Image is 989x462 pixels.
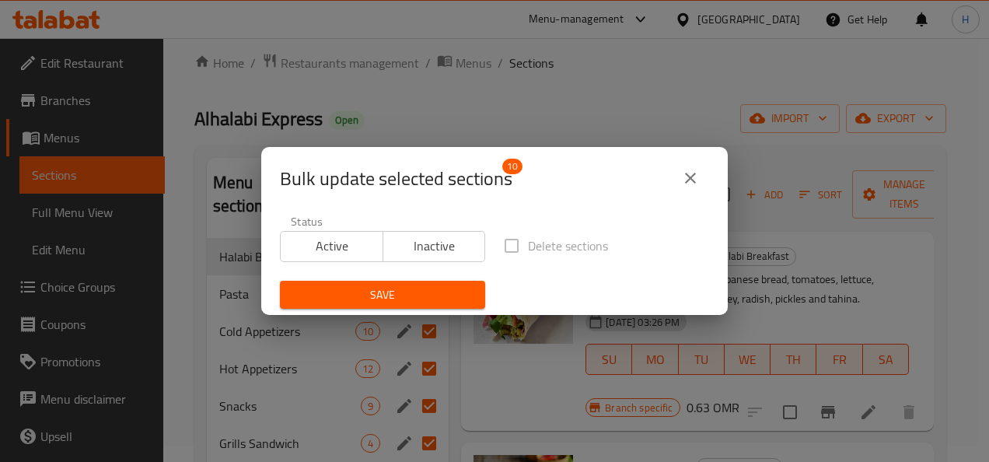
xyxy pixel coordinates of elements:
[280,166,512,191] span: Selected section count
[287,235,377,257] span: Active
[528,236,608,255] span: Delete sections
[280,231,383,262] button: Active
[280,281,485,310] button: Save
[390,235,480,257] span: Inactive
[672,159,709,197] button: close
[502,159,522,174] span: 10
[383,231,486,262] button: Inactive
[292,285,473,305] span: Save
